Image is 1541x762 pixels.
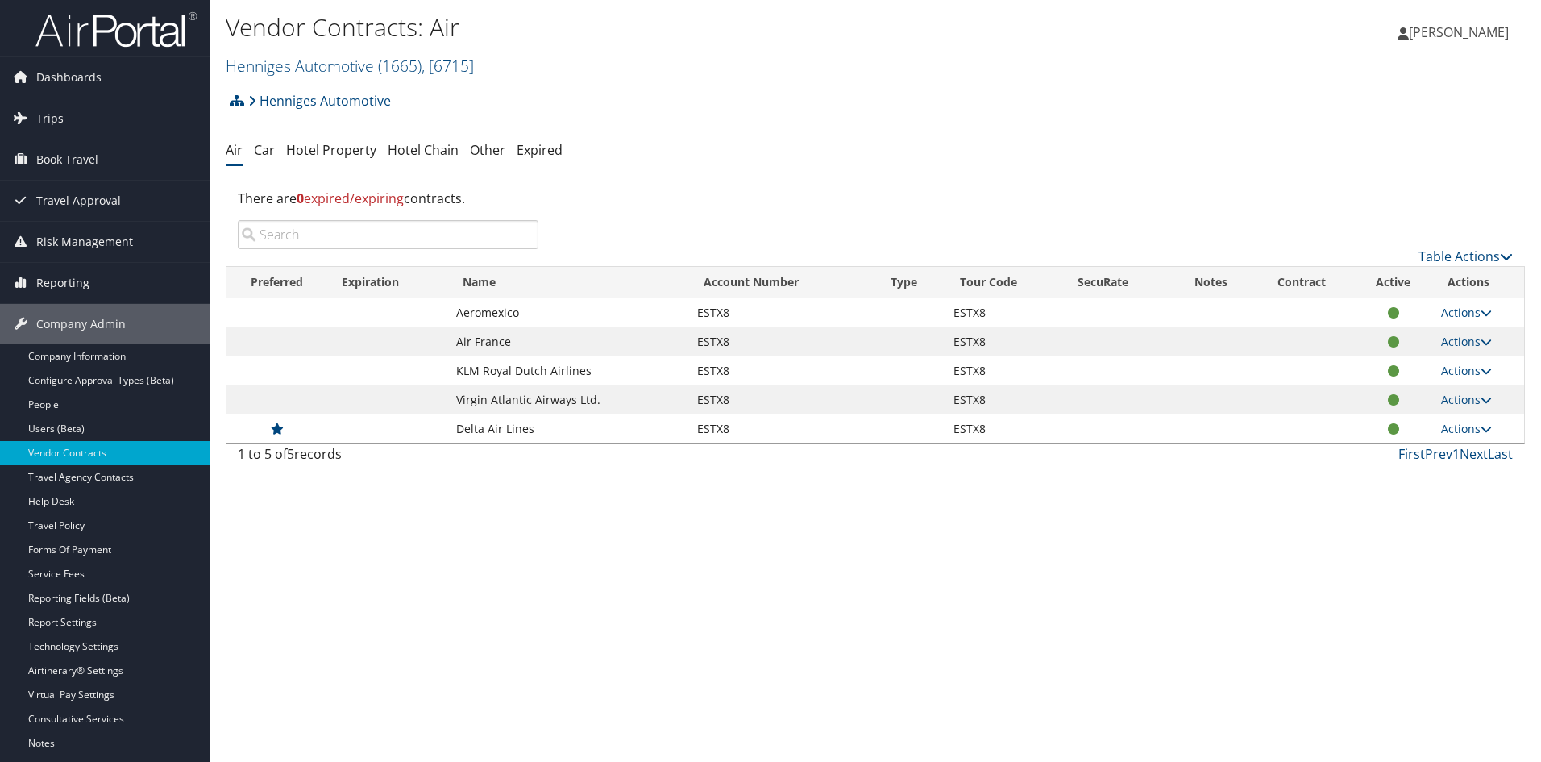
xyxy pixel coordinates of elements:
a: Air [226,141,243,159]
a: Henniges Automotive [248,85,391,117]
span: Dashboards [36,57,102,98]
td: KLM Royal Dutch Airlines [448,356,689,385]
td: ESTX8 [945,298,1064,327]
span: Company Admin [36,304,126,344]
a: Last [1488,445,1513,463]
th: Tour Code: activate to sort column ascending [945,267,1064,298]
th: Expiration: activate to sort column ascending [327,267,447,298]
a: Hotel Property [286,141,376,159]
a: Next [1460,445,1488,463]
td: ESTX8 [689,298,876,327]
a: Actions [1441,363,1492,378]
td: ESTX8 [689,327,876,356]
span: expired/expiring [297,189,404,207]
a: Henniges Automotive [226,55,474,77]
span: ( 1665 ) [378,55,422,77]
h1: Vendor Contracts: Air [226,10,1092,44]
a: Actions [1441,305,1492,320]
span: , [ 6715 ] [422,55,474,77]
td: Air France [448,327,689,356]
a: Actions [1441,334,1492,349]
td: ESTX8 [945,414,1064,443]
span: Reporting [36,263,89,303]
a: Car [254,141,275,159]
div: 1 to 5 of records [238,444,538,472]
th: Actions [1433,267,1524,298]
span: Trips [36,98,64,139]
strong: 0 [297,189,304,207]
span: Risk Management [36,222,133,262]
td: Delta Air Lines [448,414,689,443]
th: Preferred: activate to sort column descending [226,267,327,298]
th: Active: activate to sort column ascending [1354,267,1433,298]
a: [PERSON_NAME] [1398,8,1525,56]
span: [PERSON_NAME] [1409,23,1509,41]
img: airportal-logo.png [35,10,197,48]
a: Other [470,141,505,159]
a: First [1398,445,1425,463]
span: Book Travel [36,139,98,180]
td: ESTX8 [689,356,876,385]
th: Name: activate to sort column ascending [448,267,689,298]
input: Search [238,220,538,249]
a: 1 [1452,445,1460,463]
a: Actions [1441,421,1492,436]
a: Table Actions [1418,248,1513,265]
a: Prev [1425,445,1452,463]
span: 5 [287,445,294,463]
span: Travel Approval [36,181,121,221]
td: ESTX8 [945,385,1064,414]
td: ESTX8 [689,385,876,414]
th: Type: activate to sort column ascending [876,267,945,298]
th: Account Number: activate to sort column ascending [689,267,876,298]
a: Expired [517,141,563,159]
th: SecuRate: activate to sort column ascending [1063,267,1172,298]
td: ESTX8 [945,327,1064,356]
div: There are contracts. [226,177,1525,220]
td: Virgin Atlantic Airways Ltd. [448,385,689,414]
th: Notes: activate to sort column ascending [1173,267,1250,298]
td: Aeromexico [448,298,689,327]
a: Hotel Chain [388,141,459,159]
td: ESTX8 [945,356,1064,385]
td: ESTX8 [689,414,876,443]
a: Actions [1441,392,1492,407]
th: Contract: activate to sort column ascending [1250,267,1354,298]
